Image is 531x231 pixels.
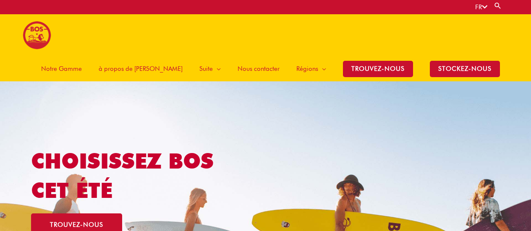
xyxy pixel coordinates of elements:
h1: Choisissez BOS cet été [31,146,243,205]
a: TROUVEZ-NOUS [335,56,421,81]
span: trouvez-nous [50,222,103,228]
span: Nous contacter [238,56,280,81]
a: à propos de [PERSON_NAME] [90,56,191,81]
a: Régions [288,56,335,81]
nav: Site Navigation [26,56,508,81]
a: stockez-nous [421,56,508,81]
span: Notre Gamme [41,56,82,81]
a: Nous contacter [229,56,288,81]
img: BOS logo finals-200px [23,21,51,49]
span: à propos de [PERSON_NAME] [99,56,183,81]
span: Régions [296,56,318,81]
a: Notre Gamme [33,56,90,81]
a: FR [475,3,487,11]
span: Suite [199,56,213,81]
a: Search button [494,2,502,10]
span: stockez-nous [430,61,500,77]
span: TROUVEZ-NOUS [343,61,413,77]
a: Suite [191,56,229,81]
